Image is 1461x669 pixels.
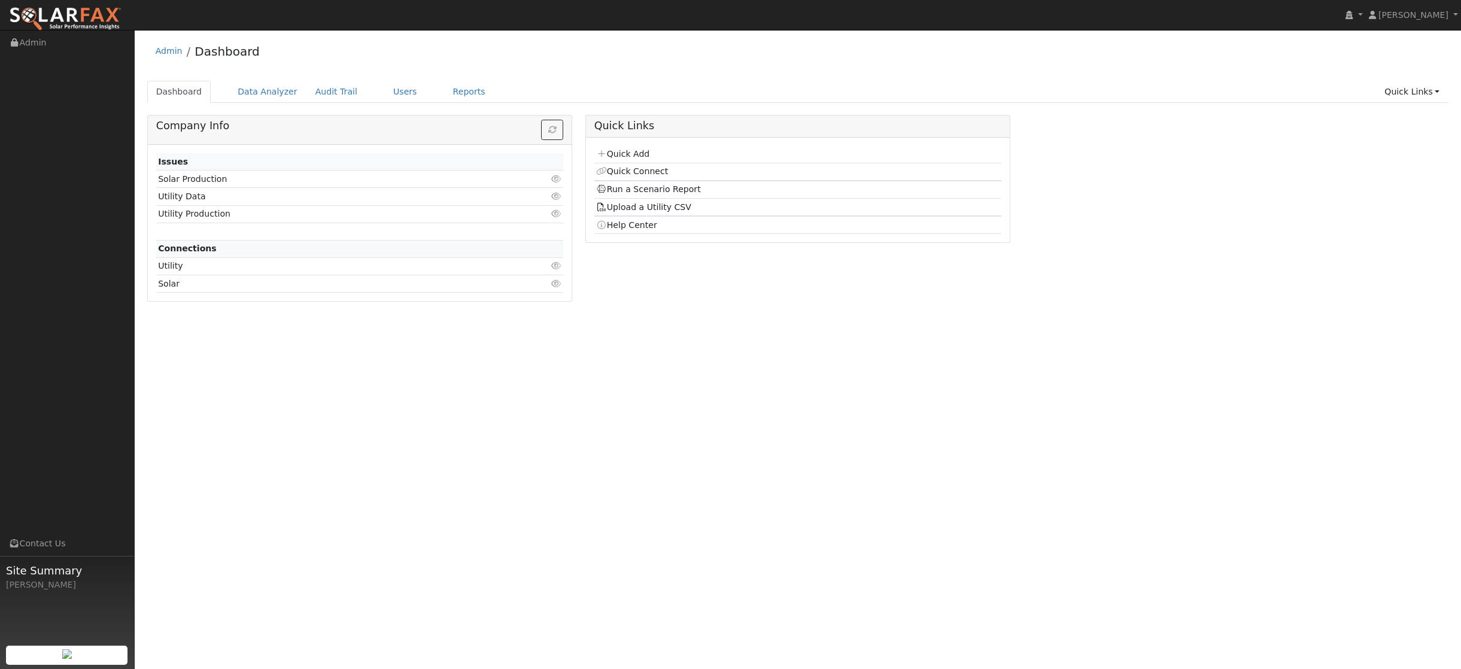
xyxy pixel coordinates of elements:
[156,205,498,223] td: Utility Production
[156,171,498,188] td: Solar Production
[9,7,122,32] img: SolarFax
[156,188,498,205] td: Utility Data
[158,244,217,253] strong: Connections
[147,81,211,103] a: Dashboard
[306,81,366,103] a: Audit Trail
[384,81,426,103] a: Users
[158,157,188,166] strong: Issues
[156,275,498,293] td: Solar
[6,579,128,591] div: [PERSON_NAME]
[596,220,657,230] a: Help Center
[596,149,649,159] a: Quick Add
[596,166,668,176] a: Quick Connect
[156,257,498,275] td: Utility
[596,202,691,212] a: Upload a Utility CSV
[156,120,564,132] h5: Company Info
[1378,10,1448,20] span: [PERSON_NAME]
[1375,81,1448,103] a: Quick Links
[594,120,1002,132] h5: Quick Links
[229,81,306,103] a: Data Analyzer
[551,261,561,270] i: Click to view
[551,209,561,218] i: Click to view
[596,184,701,194] a: Run a Scenario Report
[62,649,72,659] img: retrieve
[444,81,494,103] a: Reports
[156,46,183,56] a: Admin
[551,192,561,200] i: Click to view
[6,562,128,579] span: Site Summary
[551,175,561,183] i: Click to view
[551,279,561,288] i: Click to view
[195,44,260,59] a: Dashboard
